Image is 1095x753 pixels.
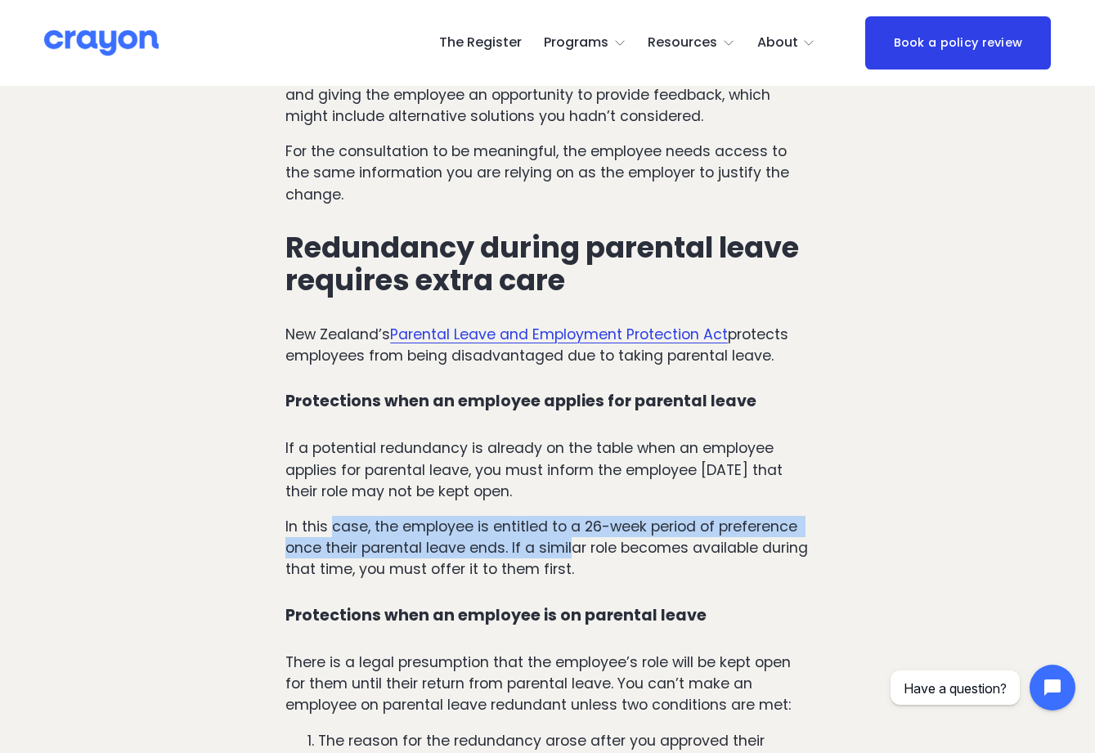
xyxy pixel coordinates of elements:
[757,30,816,56] a: folder dropdown
[285,516,810,580] p: In this case, the employee is entitled to a 26-week period of preference once their parental leav...
[285,392,810,411] h4: Protections when an employee applies for parental leave
[285,231,810,298] h3: Redundancy during parental leave requires extra care
[44,29,159,57] img: Crayon
[544,31,608,55] span: Programs
[285,652,810,716] p: There is a legal presumption that the employee’s role will be kept open for them until their retu...
[544,30,626,56] a: folder dropdown
[865,16,1052,69] a: Book a policy review
[648,30,735,56] a: folder dropdown
[439,30,522,56] a: The Register
[285,607,810,625] h4: Protections when an employee is on parental leave
[648,31,717,55] span: Resources
[285,324,810,367] p: New Zealand’s protects employees from being disadvantaged due to taking parental leave.
[285,141,810,205] p: For the consultation to be meaningful, the employee needs access to the same information you are ...
[757,31,798,55] span: About
[390,325,728,344] a: Parental Leave and Employment Protection Act
[285,437,810,502] p: If a potential redundancy is already on the table when an employee applies for parental leave, yo...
